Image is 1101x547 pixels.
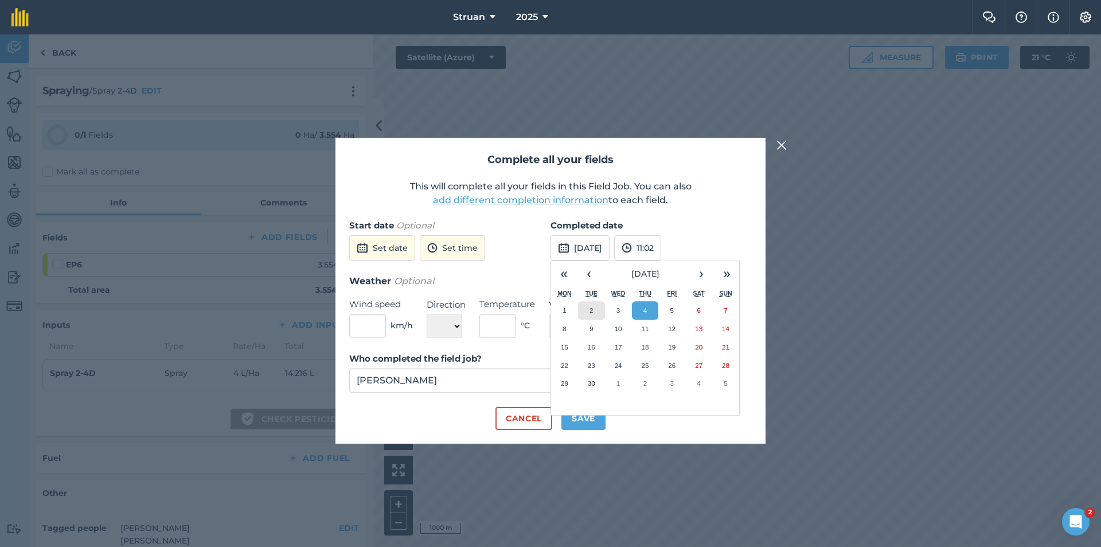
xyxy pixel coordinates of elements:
abbr: September 30, 2025 [588,379,595,387]
button: Save [561,407,606,430]
abbr: October 3, 2025 [670,379,674,387]
button: September 30, 2025 [578,374,605,393]
abbr: September 12, 2025 [668,325,676,332]
img: A cog icon [1079,11,1092,23]
button: October 4, 2025 [685,374,712,393]
span: 2 [1086,508,1095,517]
strong: Start date [349,220,394,231]
button: September 21, 2025 [712,338,739,356]
span: ° C [521,319,530,332]
button: September 12, 2025 [658,320,685,338]
button: September 29, 2025 [551,374,578,393]
img: svg+xml;base64,PD94bWwgdmVyc2lvbj0iMS4wIiBlbmNvZGluZz0idXRmLTgiPz4KPCEtLSBHZW5lcmF0b3I6IEFkb2JlIE... [357,241,368,255]
button: September 15, 2025 [551,338,578,356]
abbr: October 5, 2025 [724,379,727,387]
img: svg+xml;base64,PD94bWwgdmVyc2lvbj0iMS4wIiBlbmNvZGluZz0idXRmLTgiPz4KPCEtLSBHZW5lcmF0b3I6IEFkb2JlIE... [558,241,569,255]
span: 2025 [516,10,538,24]
button: Cancel [495,407,552,430]
abbr: Saturday [693,290,705,297]
abbr: September 21, 2025 [722,343,729,351]
button: « [551,261,576,286]
img: fieldmargin Logo [11,8,29,26]
strong: Who completed the field job? [349,353,482,364]
button: September 23, 2025 [578,356,605,375]
button: September 7, 2025 [712,301,739,320]
abbr: Friday [667,290,677,297]
button: September 9, 2025 [578,320,605,338]
button: » [714,261,739,286]
img: A question mark icon [1014,11,1028,23]
label: Wind speed [349,297,413,311]
span: Struan [453,10,485,24]
abbr: September 7, 2025 [724,307,727,314]
h2: Complete all your fields [349,152,752,168]
button: September 24, 2025 [605,356,632,375]
button: September 2, 2025 [578,301,605,320]
button: September 16, 2025 [578,338,605,356]
button: September 4, 2025 [632,301,659,320]
abbr: September 1, 2025 [563,307,566,314]
button: September 25, 2025 [632,356,659,375]
abbr: September 14, 2025 [722,325,729,332]
button: September 3, 2025 [605,301,632,320]
abbr: September 22, 2025 [561,362,568,369]
button: September 20, 2025 [685,338,712,356]
label: Weather [549,298,606,312]
img: svg+xml;base64,PD94bWwgdmVyc2lvbj0iMS4wIiBlbmNvZGluZz0idXRmLTgiPz4KPCEtLSBHZW5lcmF0b3I6IEFkb2JlIE... [427,241,438,255]
abbr: September 25, 2025 [641,362,649,369]
abbr: October 1, 2025 [616,379,620,387]
button: September 1, 2025 [551,301,578,320]
button: September 14, 2025 [712,320,739,338]
em: Optional [394,276,434,286]
button: October 1, 2025 [605,374,632,393]
abbr: September 5, 2025 [670,307,674,314]
button: September 26, 2025 [658,356,685,375]
button: › [689,261,714,286]
abbr: Wednesday [611,290,626,297]
button: September 11, 2025 [632,320,659,338]
button: add different completion information [433,193,608,207]
abbr: September 16, 2025 [588,343,595,351]
img: svg+xml;base64,PHN2ZyB4bWxucz0iaHR0cDovL3d3dy53My5vcmcvMjAwMC9zdmciIHdpZHRoPSIxNyIgaGVpZ2h0PSIxNy... [1048,10,1059,24]
abbr: September 8, 2025 [563,325,566,332]
img: svg+xml;base64,PHN2ZyB4bWxucz0iaHR0cDovL3d3dy53My5vcmcvMjAwMC9zdmciIHdpZHRoPSIyMiIgaGVpZ2h0PSIzMC... [776,138,787,152]
abbr: September 19, 2025 [668,343,676,351]
abbr: Monday [557,290,572,297]
button: September 17, 2025 [605,338,632,356]
iframe: Intercom live chat [1062,508,1090,536]
button: September 8, 2025 [551,320,578,338]
button: September 27, 2025 [685,356,712,375]
h3: Weather [349,274,752,289]
button: [DATE] [550,235,610,261]
abbr: September 11, 2025 [641,325,649,332]
button: October 2, 2025 [632,374,659,393]
button: September 10, 2025 [605,320,632,338]
label: Temperature [479,297,535,311]
abbr: September 13, 2025 [695,325,702,332]
button: Set date [349,235,415,261]
abbr: September 4, 2025 [643,307,647,314]
abbr: October 4, 2025 [697,379,700,387]
button: September 13, 2025 [685,320,712,338]
button: September 6, 2025 [685,301,712,320]
abbr: September 23, 2025 [588,362,595,369]
strong: Completed date [550,220,623,231]
abbr: September 18, 2025 [641,343,649,351]
abbr: September 24, 2025 [615,362,622,369]
button: October 3, 2025 [658,374,685,393]
abbr: September 6, 2025 [697,307,700,314]
abbr: September 3, 2025 [616,307,620,314]
button: September 5, 2025 [658,301,685,320]
abbr: September 28, 2025 [722,362,729,369]
label: Direction [427,298,466,312]
img: Two speech bubbles overlapping with the left bubble in the forefront [982,11,996,23]
abbr: September 26, 2025 [668,362,676,369]
abbr: Thursday [639,290,651,297]
span: km/h [391,319,413,332]
abbr: September 2, 2025 [589,307,593,314]
abbr: September 15, 2025 [561,343,568,351]
abbr: Tuesday [585,290,598,297]
abbr: September 17, 2025 [615,343,622,351]
button: October 5, 2025 [712,374,739,393]
abbr: October 2, 2025 [643,379,647,387]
